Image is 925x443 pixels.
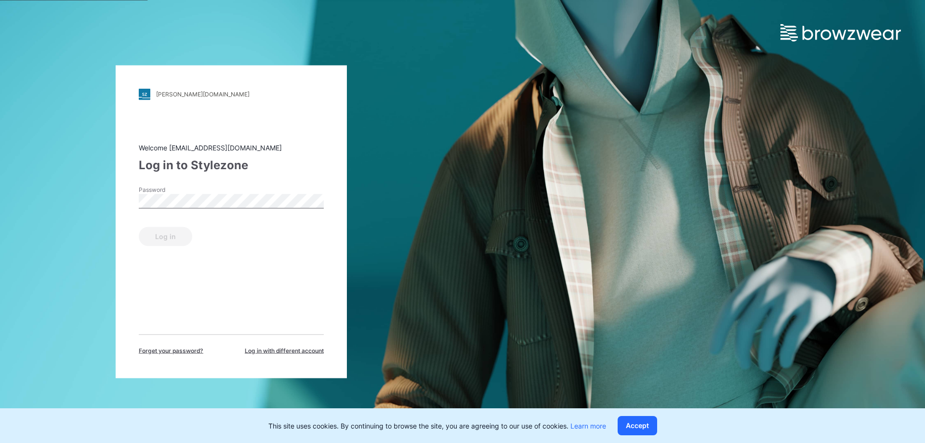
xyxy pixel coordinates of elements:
span: Forget your password? [139,346,203,355]
a: Learn more [570,422,606,430]
button: Accept [618,416,657,435]
div: Welcome [EMAIL_ADDRESS][DOMAIN_NAME] [139,142,324,152]
div: [PERSON_NAME][DOMAIN_NAME] [156,91,250,98]
a: [PERSON_NAME][DOMAIN_NAME] [139,88,324,100]
label: Password [139,185,206,194]
div: Log in to Stylezone [139,156,324,174]
img: stylezone-logo.562084cfcfab977791bfbf7441f1a819.svg [139,88,150,100]
span: Log in with different account [245,346,324,355]
p: This site uses cookies. By continuing to browse the site, you are agreeing to our use of cookies. [268,421,606,431]
img: browzwear-logo.e42bd6dac1945053ebaf764b6aa21510.svg [780,24,901,41]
